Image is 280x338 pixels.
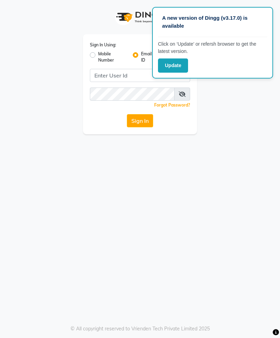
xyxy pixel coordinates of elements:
[141,51,157,63] label: Email ID
[158,40,267,55] p: Click on ‘Update’ or refersh browser to get the latest version.
[127,114,153,127] button: Sign In
[90,42,116,48] label: Sign In Using:
[90,69,190,82] input: Username
[98,51,127,63] label: Mobile Number
[90,88,175,101] input: Username
[162,14,263,30] p: A new version of Dingg (v3.17.0) is available
[158,58,188,73] button: Update
[112,7,168,27] img: logo1.svg
[154,102,190,108] a: Forgot Password?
